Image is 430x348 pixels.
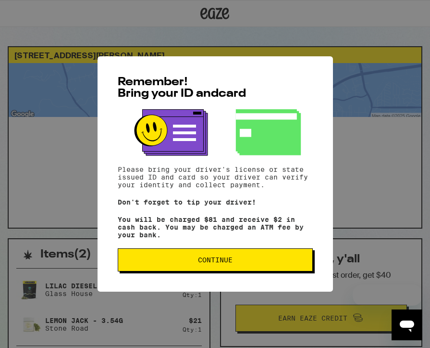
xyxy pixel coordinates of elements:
[392,309,422,340] iframe: Button to launch messaging window
[118,166,313,189] p: Please bring your driver's license or state issued ID and card so your driver can verify your ide...
[118,77,246,100] span: Remember! Bring your ID and card
[118,248,313,271] button: Continue
[198,257,233,263] span: Continue
[118,198,313,206] p: Don't forget to tip your driver!
[353,284,422,306] iframe: Message from company
[118,216,313,239] p: You will be charged $81 and receive $2 in cash back. You may be charged an ATM fee by your bank.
